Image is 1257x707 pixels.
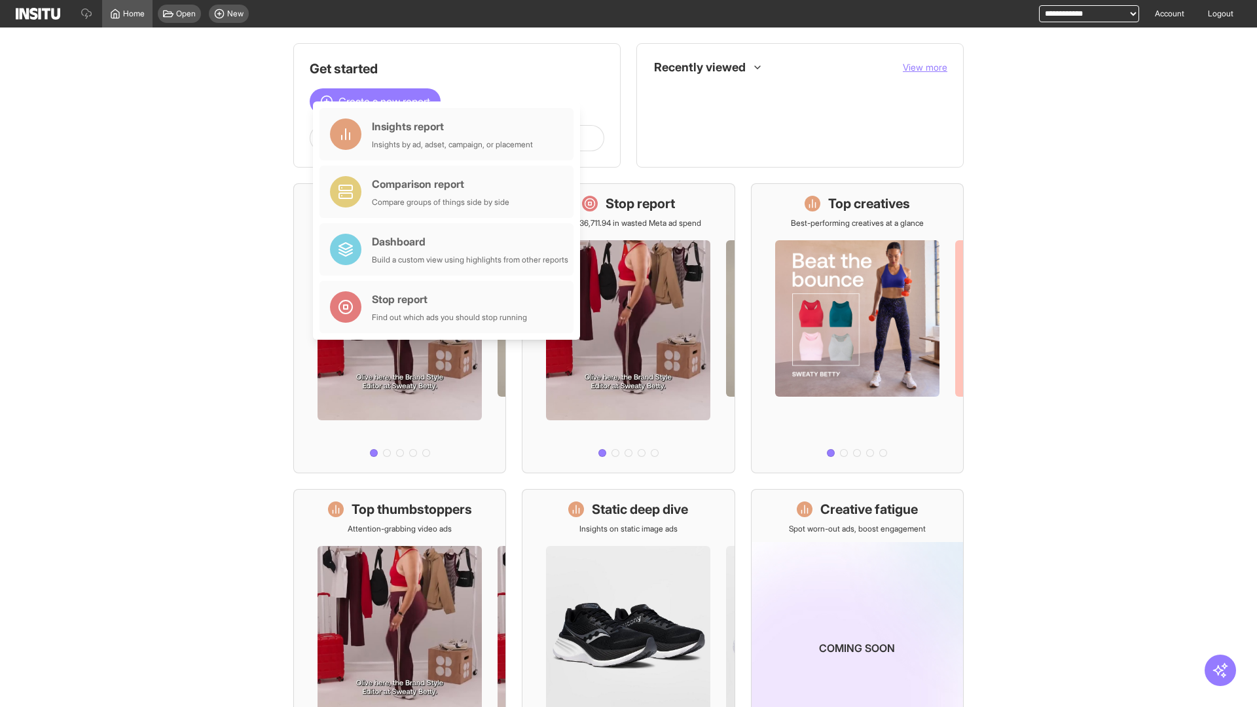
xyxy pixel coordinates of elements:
button: View more [903,61,947,74]
div: Compare groups of things side by side [372,197,509,208]
p: Insights on static image ads [579,524,678,534]
img: Logo [16,8,60,20]
p: Best-performing creatives at a glance [791,218,924,228]
div: Build a custom view using highlights from other reports [372,255,568,265]
span: Home [123,9,145,19]
span: View more [903,62,947,73]
h1: Get started [310,60,604,78]
span: Create a new report [338,94,430,109]
h1: Static deep dive [592,500,688,518]
h1: Stop report [606,194,675,213]
span: Open [176,9,196,19]
div: Dashboard [372,234,568,249]
h1: Top creatives [828,194,910,213]
button: Create a new report [310,88,441,115]
a: Top creativesBest-performing creatives at a glance [751,183,964,473]
a: Stop reportSave £36,711.94 in wasted Meta ad spend [522,183,735,473]
div: Find out which ads you should stop running [372,312,527,323]
a: What's live nowSee all active ads instantly [293,183,506,473]
div: Stop report [372,291,527,307]
h1: Top thumbstoppers [352,500,472,518]
p: Save £36,711.94 in wasted Meta ad spend [556,218,701,228]
div: Comparison report [372,176,509,192]
div: Insights report [372,118,533,134]
p: Attention-grabbing video ads [348,524,452,534]
span: New [227,9,244,19]
div: Insights by ad, adset, campaign, or placement [372,139,533,150]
